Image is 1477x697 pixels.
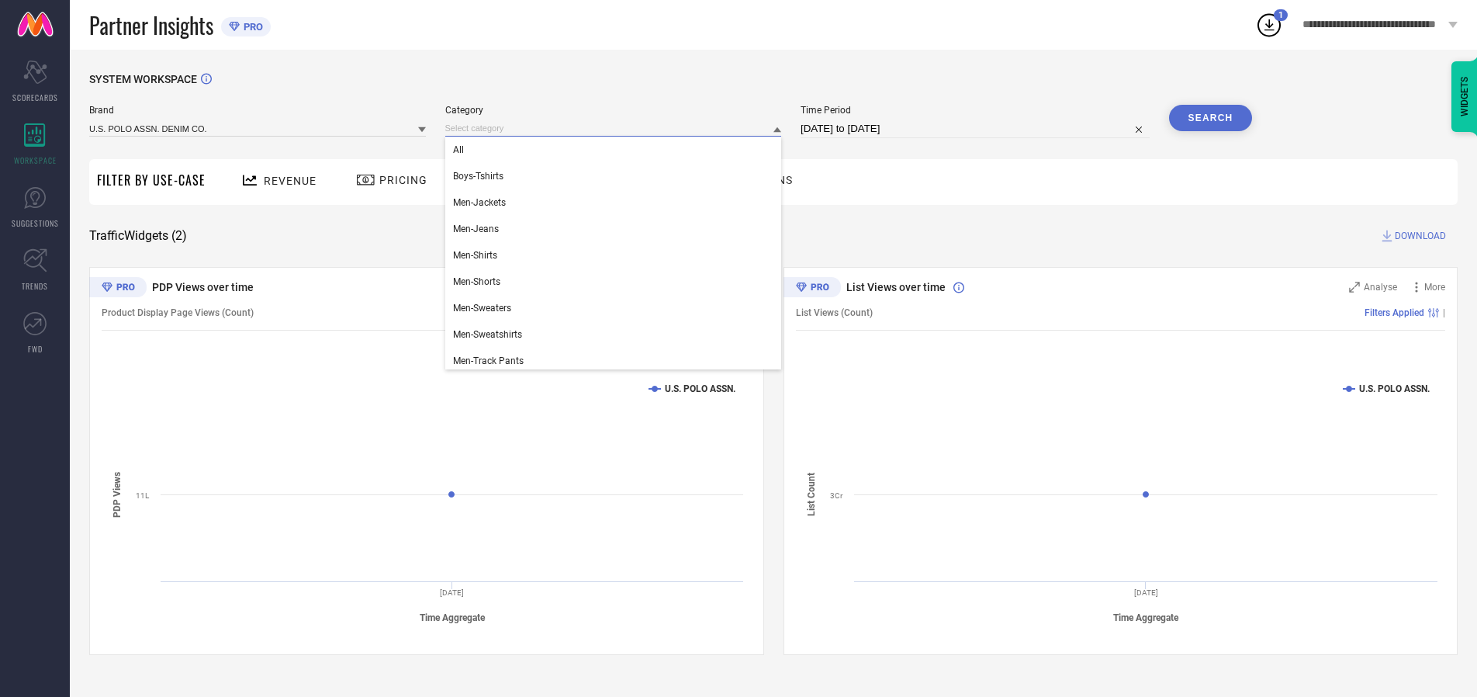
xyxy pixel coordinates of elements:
div: Men-Sweaters [445,295,782,321]
span: 1 [1278,10,1283,20]
text: [DATE] [440,588,464,597]
span: SUGGESTIONS [12,217,59,229]
text: U.S. POLO ASSN. [1359,383,1430,394]
span: Men-Shorts [453,276,500,287]
span: Men-Sweatshirts [453,329,522,340]
span: List Views (Count) [796,307,873,318]
span: More [1424,282,1445,293]
span: PDP Views over time [152,281,254,293]
span: SYSTEM WORKSPACE [89,73,197,85]
span: | [1443,307,1445,318]
span: List Views over time [846,281,946,293]
span: Partner Insights [89,9,213,41]
tspan: PDP Views [112,472,123,518]
span: Analyse [1364,282,1397,293]
div: Men-Shorts [445,269,782,295]
span: Category [445,105,782,116]
div: Men-Jackets [445,189,782,216]
div: Premium [89,277,147,300]
div: Men-Sweatshirts [445,321,782,348]
text: 11L [136,491,150,500]
span: PRO [240,21,263,33]
span: All [453,144,464,155]
span: SCORECARDS [12,92,58,103]
span: Men-Jeans [453,224,499,234]
span: WORKSPACE [14,154,57,166]
tspan: List Count [806,473,817,516]
div: Boys-Tshirts [445,163,782,189]
text: 3Cr [830,491,843,500]
span: Boys-Tshirts [453,171,503,182]
tspan: Time Aggregate [420,612,486,623]
span: Filters Applied [1365,307,1424,318]
div: All [445,137,782,163]
button: Search [1169,105,1253,131]
div: Premium [783,277,841,300]
span: Filter By Use-Case [97,171,206,189]
span: TRENDS [22,280,48,292]
span: FWD [28,343,43,355]
span: Men-Shirts [453,250,497,261]
input: Select category [445,120,782,137]
div: Men-Shirts [445,242,782,269]
text: U.S. POLO ASSN. [665,383,735,394]
span: DOWNLOAD [1395,228,1446,244]
span: Traffic Widgets ( 2 ) [89,228,187,244]
div: Open download list [1255,11,1283,39]
span: Men-Track Pants [453,355,524,366]
div: Men-Jeans [445,216,782,242]
svg: Zoom [1349,282,1360,293]
span: Pricing [379,174,427,186]
text: [DATE] [1134,588,1158,597]
span: Revenue [264,175,316,187]
span: Product Display Page Views (Count) [102,307,254,318]
span: Brand [89,105,426,116]
span: Time Period [801,105,1150,116]
span: Men-Sweaters [453,303,511,314]
input: Select time period [801,120,1150,138]
tspan: Time Aggregate [1113,612,1179,623]
div: Men-Track Pants [445,348,782,374]
span: Men-Jackets [453,197,506,208]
